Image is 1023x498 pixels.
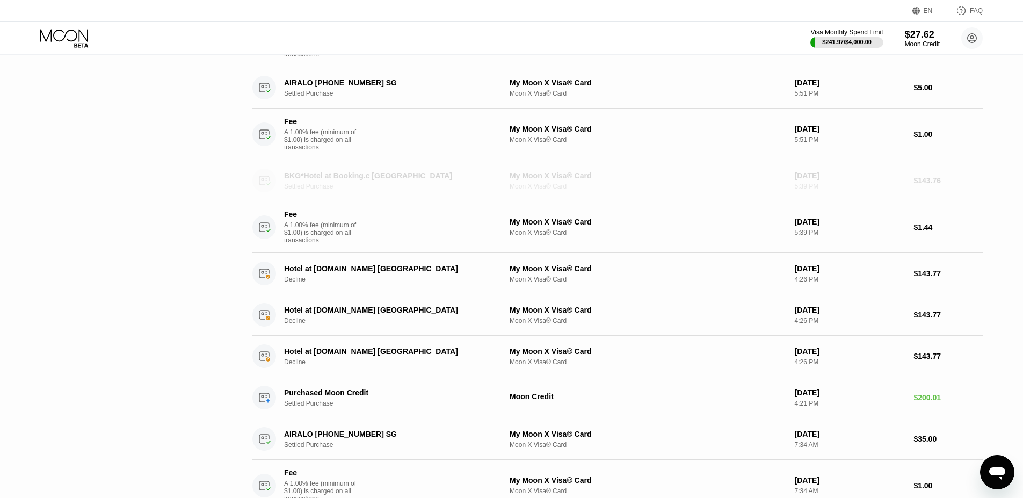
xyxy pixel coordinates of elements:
[822,39,872,45] div: $241.97 / $4,000.00
[913,311,983,319] div: $143.77
[795,400,905,407] div: 4:21 PM
[284,276,508,283] div: Decline
[252,160,983,201] div: BKG*Hotel at Booking.c [GEOGRAPHIC_DATA]Settled PurchaseMy Moon X Visa® CardMoon X Visa® Card[DAT...
[284,441,508,449] div: Settled Purchase
[252,109,983,160] div: FeeA 1.00% fee (minimum of $1.00) is charged on all transactionsMy Moon X Visa® CardMoon X Visa® ...
[810,28,883,48] div: Visa Monthly Spend Limit$241.97/$4,000.00
[913,83,983,92] div: $5.00
[510,218,786,226] div: My Moon X Visa® Card
[913,481,983,490] div: $1.00
[795,388,905,397] div: [DATE]
[284,358,508,366] div: Decline
[284,128,365,151] div: A 1.00% fee (minimum of $1.00) is charged on all transactions
[795,125,905,133] div: [DATE]
[795,306,905,314] div: [DATE]
[795,229,905,236] div: 5:39 PM
[284,171,492,180] div: BKG*Hotel at Booking.c [GEOGRAPHIC_DATA]
[252,336,983,377] div: Hotel at [DOMAIN_NAME] [GEOGRAPHIC_DATA]DeclineMy Moon X Visa® CardMoon X Visa® Card[DATE]4:26 PM...
[795,317,905,324] div: 4:26 PM
[284,221,365,244] div: A 1.00% fee (minimum of $1.00) is charged on all transactions
[252,418,983,460] div: AIRALO [PHONE_NUMBER] SGSettled PurchaseMy Moon X Visa® CardMoon X Visa® Card[DATE]7:34 AM$35.00
[795,276,905,283] div: 4:26 PM
[795,264,905,273] div: [DATE]
[252,201,983,253] div: FeeA 1.00% fee (minimum of $1.00) is charged on all transactionsMy Moon X Visa® CardMoon X Visa® ...
[284,468,359,477] div: Fee
[810,28,883,36] div: Visa Monthly Spend Limit
[510,264,786,273] div: My Moon X Visa® Card
[510,487,786,495] div: Moon X Visa® Card
[284,264,492,273] div: Hotel at [DOMAIN_NAME] [GEOGRAPHIC_DATA]
[913,223,983,232] div: $1.44
[510,90,786,97] div: Moon X Visa® Card
[510,78,786,87] div: My Moon X Visa® Card
[510,306,786,314] div: My Moon X Visa® Card
[905,29,940,40] div: $27.62
[284,90,508,97] div: Settled Purchase
[795,90,905,97] div: 5:51 PM
[795,430,905,438] div: [DATE]
[795,218,905,226] div: [DATE]
[795,78,905,87] div: [DATE]
[795,358,905,366] div: 4:26 PM
[795,136,905,143] div: 5:51 PM
[284,430,492,438] div: AIRALO [PHONE_NUMBER] SG
[252,377,983,418] div: Purchased Moon CreditSettled PurchaseMoon Credit[DATE]4:21 PM$200.01
[980,455,1014,489] iframe: Кнопка запуска окна обмена сообщениями
[284,183,508,190] div: Settled Purchase
[510,392,786,401] div: Moon Credit
[252,253,983,294] div: Hotel at [DOMAIN_NAME] [GEOGRAPHIC_DATA]DeclineMy Moon X Visa® CardMoon X Visa® Card[DATE]4:26 PM...
[795,171,905,180] div: [DATE]
[252,67,983,109] div: AIRALO [PHONE_NUMBER] SGSettled PurchaseMy Moon X Visa® CardMoon X Visa® Card[DATE]5:51 PM$5.00
[913,435,983,443] div: $35.00
[510,229,786,236] div: Moon X Visa® Card
[284,347,492,356] div: Hotel at [DOMAIN_NAME] [GEOGRAPHIC_DATA]
[913,176,983,185] div: $143.76
[510,183,786,190] div: Moon X Visa® Card
[252,294,983,336] div: Hotel at [DOMAIN_NAME] [GEOGRAPHIC_DATA]DeclineMy Moon X Visa® CardMoon X Visa® Card[DATE]4:26 PM...
[284,388,492,397] div: Purchased Moon Credit
[945,5,983,16] div: FAQ
[510,171,786,180] div: My Moon X Visa® Card
[795,183,905,190] div: 5:39 PM
[510,358,786,366] div: Moon X Visa® Card
[970,7,983,15] div: FAQ
[905,29,940,48] div: $27.62Moon Credit
[795,441,905,449] div: 7:34 AM
[924,7,933,15] div: EN
[913,393,983,402] div: $200.01
[912,5,945,16] div: EN
[510,441,786,449] div: Moon X Visa® Card
[795,347,905,356] div: [DATE]
[795,487,905,495] div: 7:34 AM
[510,136,786,143] div: Moon X Visa® Card
[510,347,786,356] div: My Moon X Visa® Card
[284,210,359,219] div: Fee
[284,78,492,87] div: AIRALO [PHONE_NUMBER] SG
[913,352,983,360] div: $143.77
[905,40,940,48] div: Moon Credit
[795,476,905,485] div: [DATE]
[510,317,786,324] div: Moon X Visa® Card
[284,317,508,324] div: Decline
[510,430,786,438] div: My Moon X Visa® Card
[510,276,786,283] div: Moon X Visa® Card
[284,306,492,314] div: Hotel at [DOMAIN_NAME] [GEOGRAPHIC_DATA]
[913,269,983,278] div: $143.77
[510,476,786,485] div: My Moon X Visa® Card
[510,125,786,133] div: My Moon X Visa® Card
[913,130,983,139] div: $1.00
[284,400,508,407] div: Settled Purchase
[284,117,359,126] div: Fee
